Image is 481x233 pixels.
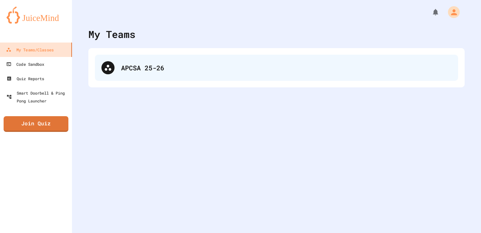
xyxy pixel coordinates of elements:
div: My Teams [88,27,135,42]
div: My Teams/Classes [6,46,54,54]
div: APCSA 25-26 [95,55,458,81]
div: APCSA 25-26 [121,63,452,73]
div: Quiz Reports [7,75,44,82]
div: My Notifications [419,7,441,18]
a: Join Quiz [4,116,68,132]
div: My Account [441,5,461,20]
div: Code Sandbox [6,60,44,68]
img: logo-orange.svg [7,7,65,24]
div: Smart Doorbell & Ping Pong Launcher [7,89,69,105]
